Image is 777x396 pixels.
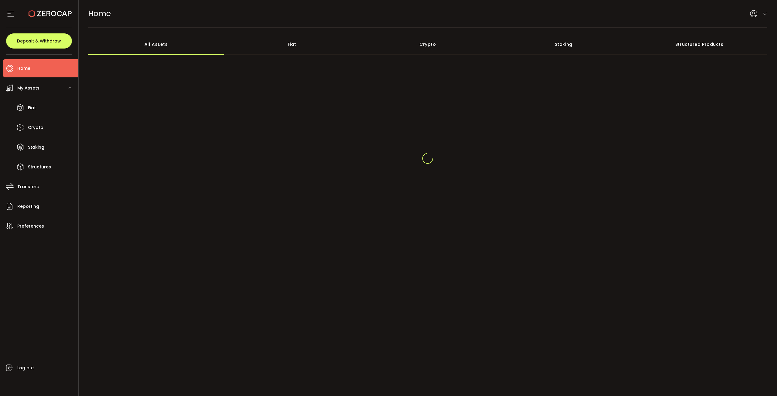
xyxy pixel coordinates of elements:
[28,103,36,112] span: Fiat
[88,34,224,55] div: All Assets
[28,143,44,152] span: Staking
[17,364,34,372] span: Log out
[88,8,111,19] span: Home
[632,34,768,55] div: Structured Products
[17,182,39,191] span: Transfers
[17,222,44,231] span: Preferences
[496,34,632,55] div: Staking
[17,202,39,211] span: Reporting
[360,34,496,55] div: Crypto
[17,84,39,93] span: My Assets
[17,64,30,73] span: Home
[28,123,43,132] span: Crypto
[17,39,61,43] span: Deposit & Withdraw
[6,33,72,49] button: Deposit & Withdraw
[28,163,51,171] span: Structures
[224,34,360,55] div: Fiat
